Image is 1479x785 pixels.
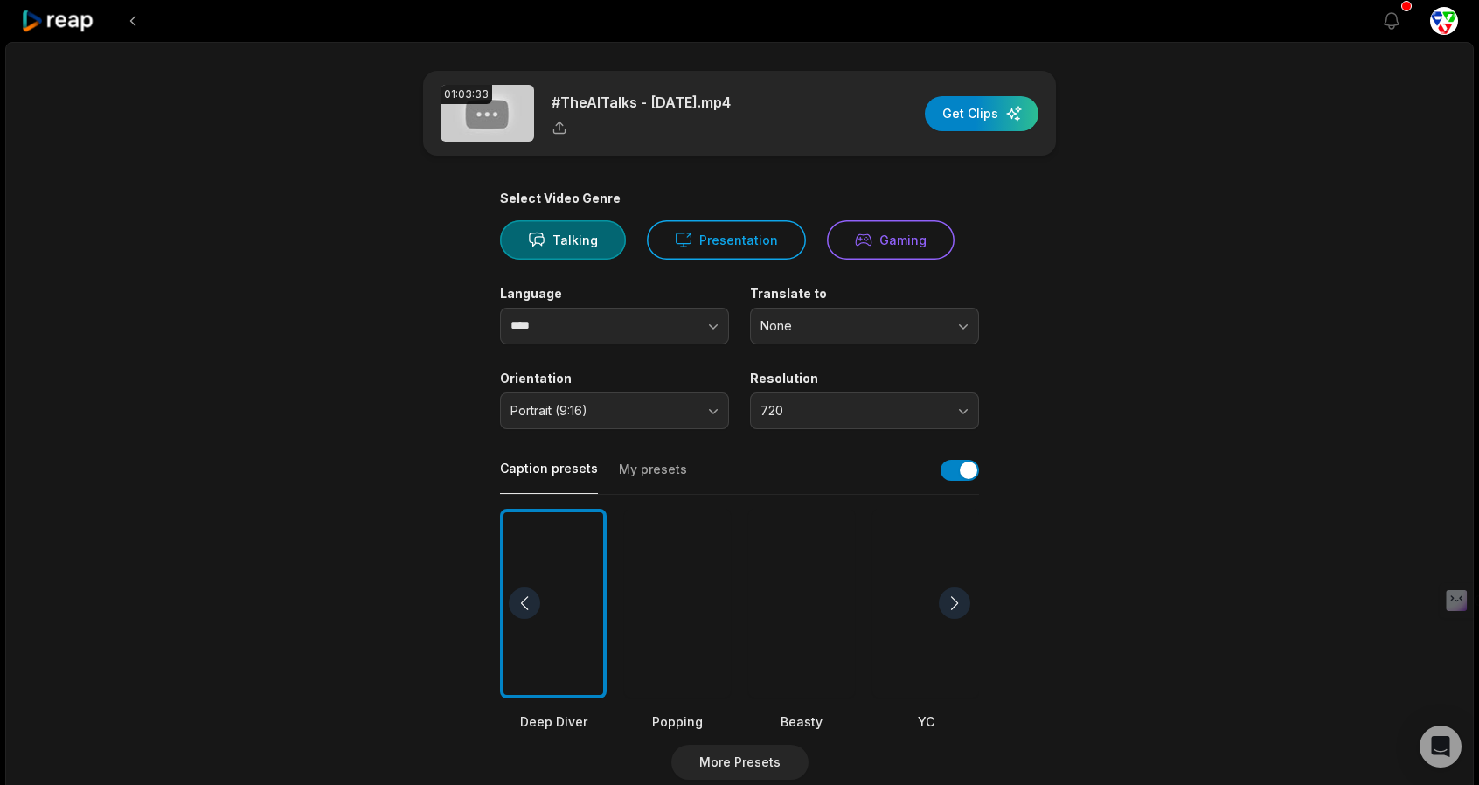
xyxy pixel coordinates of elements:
[760,403,944,419] span: 720
[500,191,979,206] div: Select Video Genre
[510,403,694,419] span: Portrait (9:16)
[500,712,607,730] div: Deep Diver
[500,460,598,494] button: Caption presets
[500,220,626,260] button: Talking
[1420,726,1462,768] div: Open Intercom Messenger
[827,220,955,260] button: Gaming
[750,308,979,344] button: None
[500,392,729,429] button: Portrait (9:16)
[925,96,1038,131] button: Get Clips
[750,371,979,386] label: Resolution
[872,712,979,730] div: YC
[500,371,729,386] label: Orientation
[552,92,731,113] p: #TheAITalks - [DATE].mp4
[619,461,687,494] button: My presets
[647,220,806,260] button: Presentation
[500,286,729,302] label: Language
[671,745,809,780] button: More Presets
[441,85,492,104] div: 01:03:33
[624,712,731,730] div: Popping
[748,712,855,730] div: Beasty
[750,286,979,302] label: Translate to
[750,392,979,429] button: 720
[760,318,944,334] span: None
